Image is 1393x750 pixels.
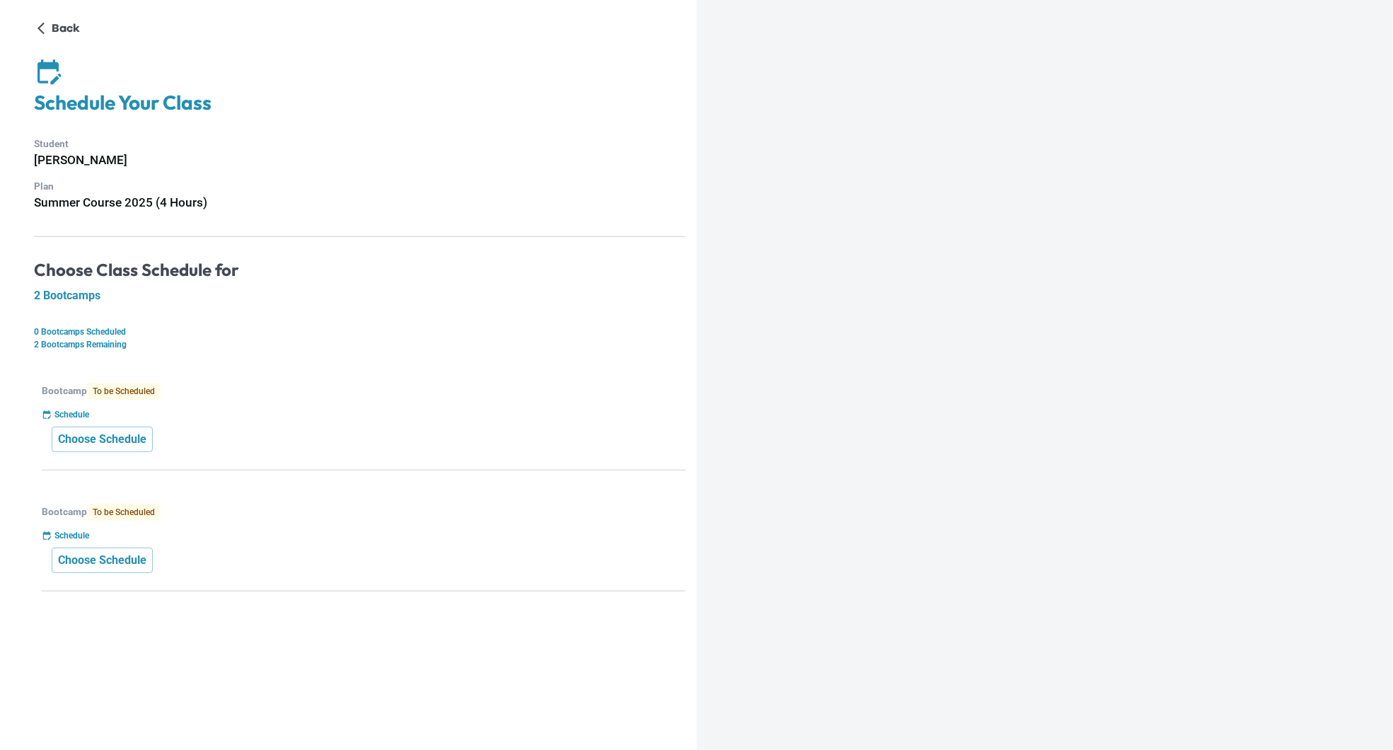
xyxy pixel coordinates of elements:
[34,179,686,194] p: Plan
[34,325,686,338] p: 0 Bootcamps Scheduled
[34,91,686,115] h4: Schedule Your Class
[87,504,161,521] span: To be Scheduled
[34,137,686,151] p: Student
[54,529,89,542] p: Schedule
[54,408,89,421] p: Schedule
[34,338,686,351] p: 2 Bootcamps Remaining
[34,151,686,170] h6: [PERSON_NAME]
[42,504,686,521] p: Bootcamp
[34,260,686,281] h4: Choose Class Schedule for
[34,289,686,303] h5: 2 Bootcamps
[87,383,161,400] span: To be Scheduled
[58,552,146,569] p: Choose Schedule
[58,431,146,448] p: Choose Schedule
[52,548,153,573] button: Choose Schedule
[34,17,86,40] button: Back
[52,20,80,37] p: Back
[52,427,153,452] button: Choose Schedule
[42,383,686,400] p: Bootcamp
[34,193,686,212] h6: Summer Course 2025 (4 Hours)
